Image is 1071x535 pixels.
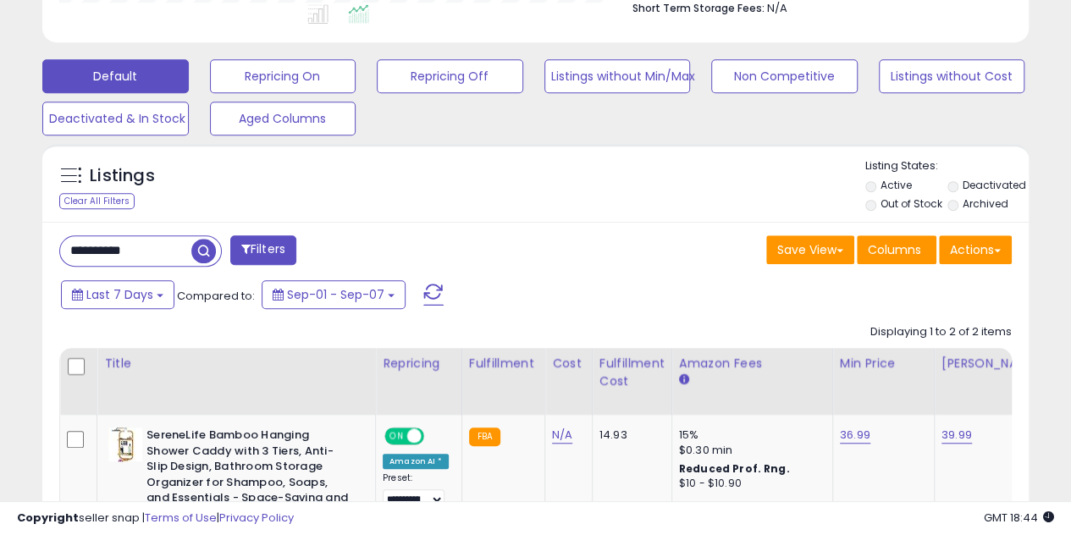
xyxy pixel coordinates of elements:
button: Last 7 Days [61,280,174,309]
div: Cost [552,355,585,372]
b: Short Term Storage Fees: [632,1,765,15]
a: Terms of Use [145,510,217,526]
button: Columns [857,235,936,264]
div: [PERSON_NAME] [941,355,1042,372]
div: Repricing [383,355,455,372]
button: Sep-01 - Sep-07 [262,280,406,309]
a: N/A [552,427,572,444]
div: Title [104,355,368,372]
button: Aged Columns [210,102,356,135]
div: Fulfillment Cost [599,355,665,390]
div: Amazon AI * [383,454,449,469]
small: Amazon Fees. [679,372,689,388]
label: Archived [963,196,1008,211]
p: Listing States: [865,158,1029,174]
span: Compared to: [177,288,255,304]
span: Last 7 Days [86,286,153,303]
span: Sep-01 - Sep-07 [287,286,384,303]
a: 39.99 [941,427,972,444]
div: $10 - $10.90 [679,477,820,491]
button: Default [42,59,189,93]
a: 36.99 [840,427,870,444]
h5: Listings [90,164,155,188]
div: Min Price [840,355,927,372]
label: Out of Stock [880,196,941,211]
span: ON [386,429,407,444]
div: Clear All Filters [59,193,135,209]
div: Preset: [383,472,449,510]
small: FBA [469,427,500,446]
button: Filters [230,235,296,265]
img: 41csIHglxVL._SL40_.jpg [108,427,142,461]
button: Actions [939,235,1012,264]
div: seller snap | | [17,510,294,527]
div: 15% [679,427,820,443]
button: Repricing Off [377,59,523,93]
span: 2025-09-15 18:44 GMT [984,510,1054,526]
button: Listings without Cost [879,59,1025,93]
label: Active [880,178,911,192]
button: Repricing On [210,59,356,93]
strong: Copyright [17,510,79,526]
b: Reduced Prof. Rng. [679,461,790,476]
button: Non Competitive [711,59,858,93]
button: Listings without Min/Max [544,59,691,93]
div: Amazon Fees [679,355,825,372]
button: Deactivated & In Stock [42,102,189,135]
div: $0.30 min [679,443,820,458]
span: Columns [868,241,921,258]
div: Fulfillment [469,355,538,372]
div: 14.93 [599,427,659,443]
span: OFF [422,429,449,444]
div: Displaying 1 to 2 of 2 items [870,324,1012,340]
b: SereneLife Bamboo Hanging Shower Caddy with 3 Tiers, Anti-Slip Design, Bathroom Storage Organizer... [146,427,352,526]
a: Privacy Policy [219,510,294,526]
label: Deactivated [963,178,1026,192]
button: Save View [766,235,854,264]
